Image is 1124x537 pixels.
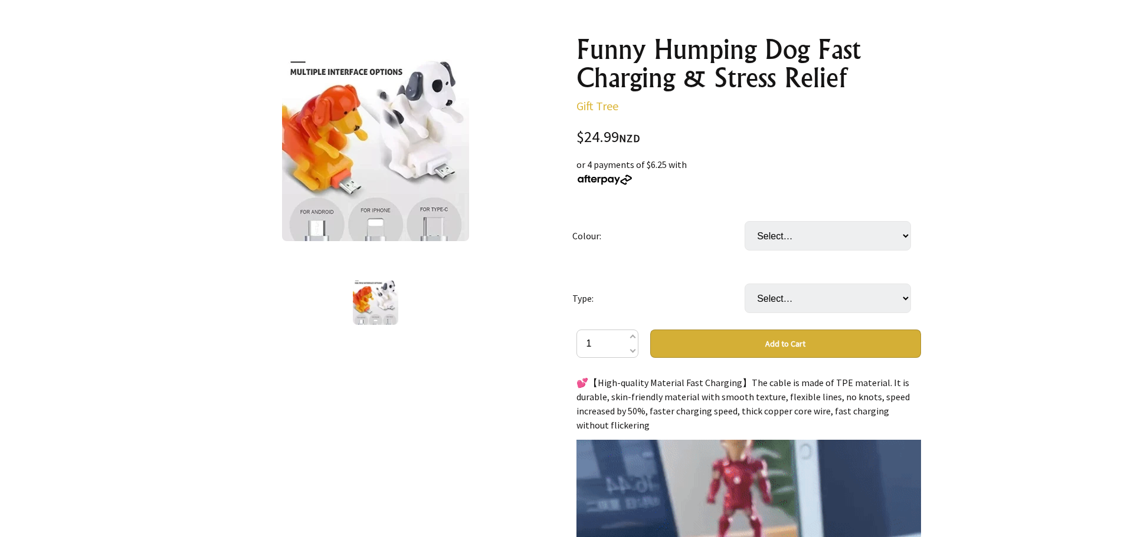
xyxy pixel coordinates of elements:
button: Add to Cart [650,330,921,358]
div: $24.99 [576,130,921,146]
span: NZD [619,131,640,145]
img: Funny Humping Dog Fast Charging & Stress Relief [353,280,399,325]
td: Type: [572,267,745,330]
h1: Funny Humping Dog Fast Charging & Stress Relief [576,35,921,92]
a: Gift Tree [576,98,618,113]
img: Funny Humping Dog Fast Charging & Stress Relief [282,60,469,241]
td: Colour: [572,205,745,267]
div: or 4 payments of $6.25 with [576,157,921,186]
img: Afterpay [576,174,633,185]
p: 💕【High-quality Material Fast Charging】The cable is made of TPE material. It is durable, skin-frie... [576,375,921,432]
